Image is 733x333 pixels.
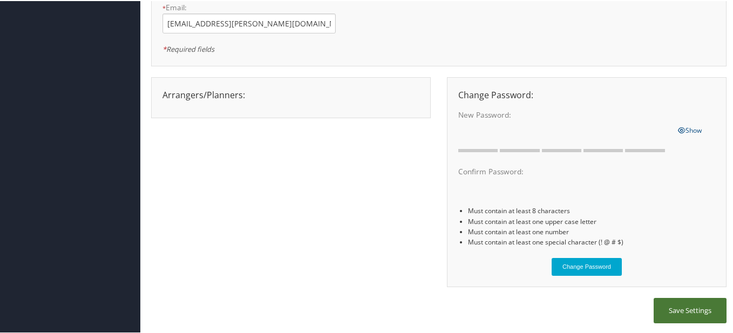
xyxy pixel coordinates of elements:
[458,108,670,119] label: New Password:
[468,215,715,226] li: Must contain at least one upper case letter
[162,1,336,12] label: Email:
[678,125,702,134] span: Show
[468,236,715,246] li: Must contain at least one special character (! @ # $)
[468,226,715,236] li: Must contain at least one number
[162,43,214,53] em: Required fields
[468,205,715,215] li: Must contain at least 8 characters
[458,165,670,176] label: Confirm Password:
[654,297,727,322] button: Save Settings
[154,87,427,100] div: Arrangers/Planners:
[450,87,723,100] div: Change Password:
[678,123,702,134] a: Show
[552,257,622,275] button: Change Password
